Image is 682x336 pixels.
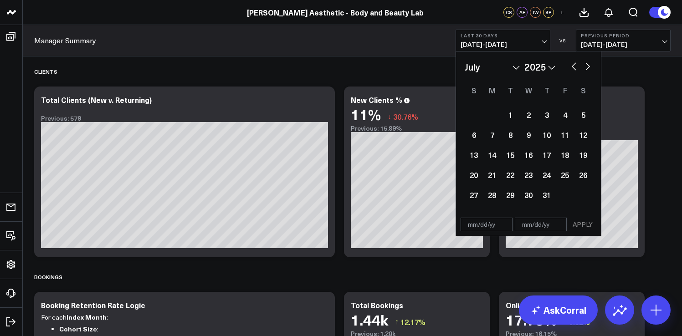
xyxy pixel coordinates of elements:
[519,295,598,325] a: AskCorral
[581,33,666,38] b: Previous Period
[560,9,564,15] span: +
[351,300,403,310] div: Total Bookings
[41,115,328,122] div: Previous: 579
[388,111,391,122] span: ↓
[506,300,571,310] div: Online Bookings %
[538,83,556,97] div: Thursday
[351,125,483,132] div: Previous: 15.89%
[247,7,424,17] a: [PERSON_NAME] Aesthetic - Body and Beauty Lab
[41,311,321,323] p: For each :
[67,312,107,321] strong: Index Month
[461,33,545,38] b: Last 30 Days
[59,323,321,335] p: :
[543,7,554,18] div: SP
[465,83,483,97] div: Sunday
[393,112,418,122] span: 30.76%
[395,316,399,328] span: ↑
[556,83,574,97] div: Friday
[351,95,402,105] div: New Clients %
[519,83,538,97] div: Wednesday
[400,317,426,327] span: 12.17%
[456,30,550,51] button: Last 30 Days[DATE]-[DATE]
[515,218,567,231] input: mm/dd/yy
[501,83,519,97] div: Tuesday
[41,300,145,310] div: Booking Retention Rate Logic
[506,311,557,328] div: 17.73%
[503,7,514,18] div: CS
[351,311,388,328] div: 1.44k
[351,106,381,122] div: 11%
[530,7,541,18] div: JW
[34,61,57,82] div: Clients
[461,218,513,231] input: mm/dd/yy
[34,36,96,46] a: Manager Summary
[41,95,152,105] div: Total Clients (New v. Returning)
[59,324,97,333] strong: Cohort Size
[461,41,545,48] span: [DATE] - [DATE]
[576,30,671,51] button: Previous Period[DATE]-[DATE]
[34,266,62,287] div: Bookings
[517,7,528,18] div: AF
[581,41,666,48] span: [DATE] - [DATE]
[555,38,571,43] div: VS
[483,83,501,97] div: Monday
[569,218,596,231] button: APPLY
[556,7,567,18] button: +
[574,83,592,97] div: Saturday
